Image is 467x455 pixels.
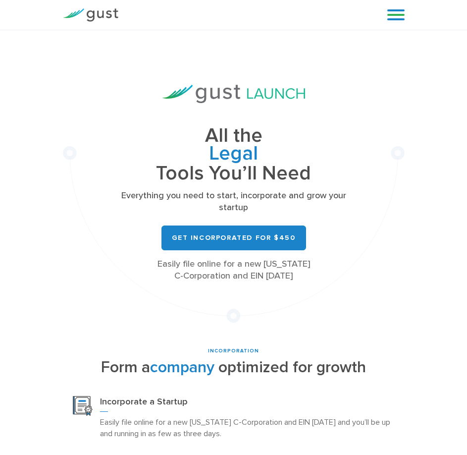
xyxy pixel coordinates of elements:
h3: Incorporate a Startup [100,396,395,412]
div: INCORPORATION [63,347,405,355]
a: Get Incorporated for $450 [161,226,306,250]
span: company [150,358,214,377]
img: Gust Launch Logo [162,85,305,103]
h2: Form a optimized for growth [63,359,405,376]
div: Easily file online for a new [US_STATE] C-Corporation and EIN [DATE] [114,258,353,282]
span: Legal [114,145,353,165]
img: Gust Logo [63,8,118,22]
p: Easily file online for a new [US_STATE] C-Corporation and EIN [DATE] and you’ll be up and running... [100,416,395,439]
h1: All the Tools You’ll Need [114,127,353,183]
p: Everything you need to start, incorporate and grow your startup [114,190,353,214]
img: Incorporation Icon [73,396,93,416]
